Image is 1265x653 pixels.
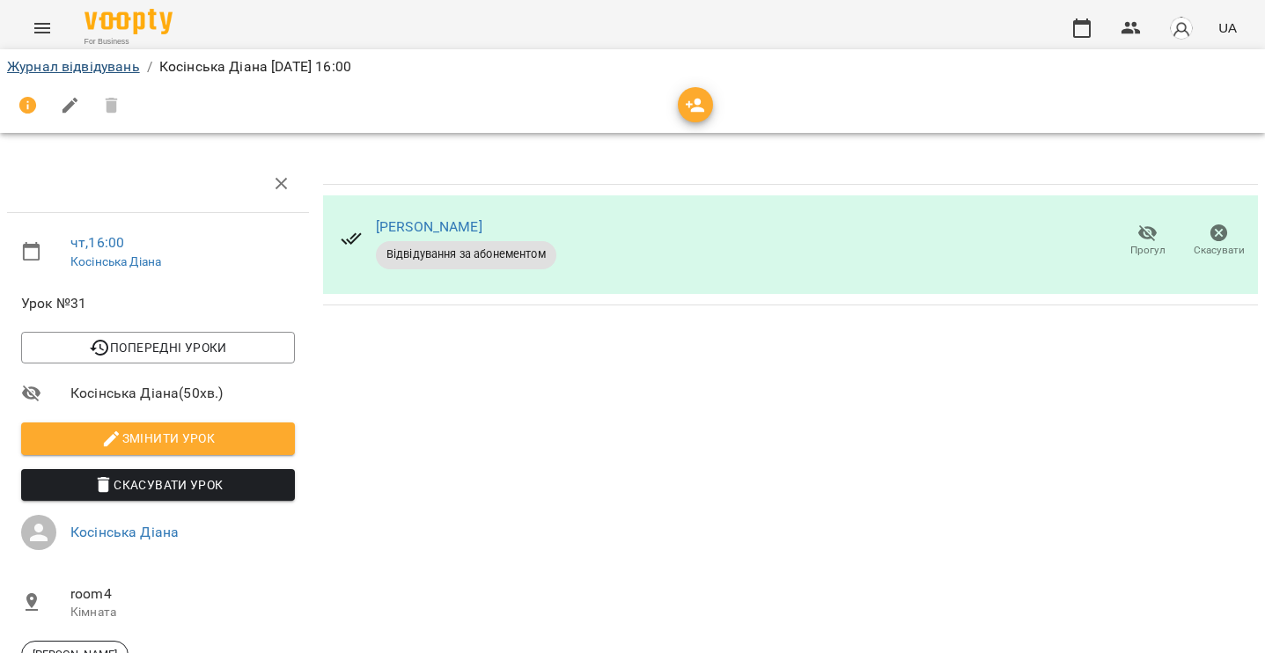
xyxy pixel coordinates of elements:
[35,337,281,358] span: Попередні уроки
[21,293,295,314] span: Урок №31
[1169,16,1194,40] img: avatar_s.png
[1183,216,1254,266] button: Скасувати
[1130,243,1166,258] span: Прогул
[35,474,281,495] span: Скасувати Урок
[147,56,152,77] li: /
[1112,216,1183,266] button: Прогул
[21,7,63,49] button: Menu
[70,583,295,605] span: room4
[85,9,173,34] img: Voopty Logo
[85,36,173,48] span: For Business
[1218,18,1237,37] span: UA
[376,218,482,235] a: [PERSON_NAME]
[1211,11,1244,44] button: UA
[7,56,1258,77] nav: breadcrumb
[70,524,179,540] a: Косінська Діана
[159,56,351,77] p: Косінська Діана [DATE] 16:00
[21,422,295,454] button: Змінити урок
[70,604,295,621] p: Кімната
[70,383,295,404] span: Косінська Діана ( 50 хв. )
[376,246,556,262] span: Відвідування за абонементом
[70,234,124,251] a: чт , 16:00
[7,58,140,75] a: Журнал відвідувань
[21,332,295,363] button: Попередні уроки
[1194,243,1245,258] span: Скасувати
[21,469,295,501] button: Скасувати Урок
[35,428,281,449] span: Змінити урок
[70,254,161,268] a: Косінська Діана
